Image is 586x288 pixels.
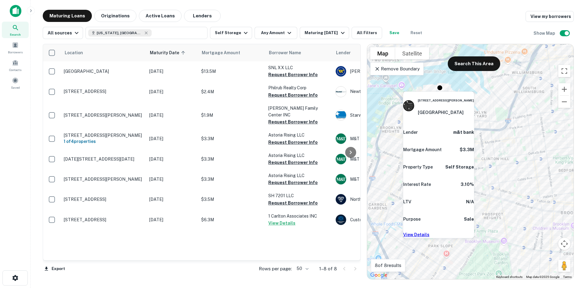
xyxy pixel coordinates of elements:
[9,67,21,72] span: Contacts
[370,47,395,59] button: Show street map
[149,176,195,183] p: [DATE]
[496,275,523,279] button: Keyboard shortcuts
[555,239,586,268] iframe: Chat Widget
[201,112,262,119] p: $1.9M
[64,217,143,222] p: [STREET_ADDRESS]
[43,27,83,39] button: All sources
[332,44,430,61] th: Lender
[268,91,318,99] button: Request Borrower Info
[64,176,143,182] p: [STREET_ADDRESS][PERSON_NAME]
[336,49,351,56] span: Lender
[10,5,21,17] img: capitalize-icon.png
[369,271,389,279] a: Open this area in Google Maps (opens a new window)
[558,65,570,77] button: Toggle fullscreen view
[445,165,474,169] strong: Self Storage
[336,66,346,76] img: picture
[558,96,570,108] button: Zoom out
[403,181,431,188] p: Interest Rate
[94,10,136,22] button: Originations
[335,110,427,121] div: Starwood Property Trust
[201,196,262,203] p: $3.5M
[385,27,404,39] button: Save your search to get updates of matches that match your search criteria.
[336,87,346,97] img: picture
[64,112,143,118] p: [STREET_ADDRESS][PERSON_NAME]
[201,156,262,162] p: $3.3M
[466,199,474,204] strong: N/A
[265,44,332,61] th: Borrower Name
[403,216,421,222] p: Purpose
[403,164,433,170] p: Property Type
[64,156,143,162] p: [DATE][STREET_ADDRESS][DATE]
[335,154,427,165] div: M&T Bank
[268,199,318,207] button: Request Borrower Info
[149,112,195,119] p: [DATE]
[563,275,572,279] a: Terms (opens in new tab)
[418,98,474,103] h6: [STREET_ADDRESS][PERSON_NAME]
[352,27,382,39] button: All Filters
[464,217,474,222] strong: Sale
[336,110,346,120] img: picture
[418,109,474,116] p: [GEOGRAPHIC_DATA]
[64,89,143,94] p: [STREET_ADDRESS]
[255,27,297,39] button: Any Amount
[300,27,349,39] button: Maturing [DATE]
[48,29,80,37] div: All sources
[64,49,83,56] span: Location
[198,44,265,61] th: Mortgage Amount
[43,264,67,273] button: Export
[403,232,429,237] a: View Details
[64,69,143,74] p: [GEOGRAPHIC_DATA]
[336,133,346,144] img: picture
[558,83,570,95] button: Zoom in
[268,118,318,126] button: Request Borrower Info
[374,65,420,73] p: Remove Boundary
[139,10,182,22] button: Active Loans
[210,27,252,39] button: Self Storage
[335,86,427,97] div: Newtek Bank
[2,57,29,73] div: Contacts
[460,147,474,152] strong: $3.3M
[305,29,346,37] div: Maturing [DATE]
[319,265,337,272] p: 1–8 of 8
[453,130,474,135] strong: m&t bank
[2,22,29,38] a: Search
[336,215,346,225] img: picture
[335,194,427,205] div: Northwestern Mutual
[268,64,329,71] p: SNL XX LLC
[149,68,195,75] p: [DATE]
[2,75,29,91] div: Saved
[2,39,29,56] a: Borrowers
[407,27,426,39] button: Reset
[448,56,500,71] button: Search This Area
[201,88,262,95] p: $2.4M
[149,88,195,95] p: [DATE]
[268,105,329,118] p: [PERSON_NAME] Family Center INC
[526,275,559,279] span: Map data ©2025 Google
[201,135,262,142] p: $3.3M
[202,49,248,56] span: Mortgage Amount
[268,192,329,199] p: SH 7201 LLC
[336,154,346,164] img: picture
[268,132,329,138] p: Astoria Rising LLC
[335,66,427,77] div: [PERSON_NAME] Bank
[201,176,262,183] p: $3.3M
[149,135,195,142] p: [DATE]
[85,27,208,39] button: [US_STATE], [GEOGRAPHIC_DATA], [GEOGRAPHIC_DATA]
[269,49,301,56] span: Borrower Name
[268,71,318,78] button: Request Borrower Info
[268,139,318,146] button: Request Borrower Info
[335,174,427,185] div: M&T Bank
[268,84,329,91] p: Philrub Realty Corp
[146,44,198,61] th: Maturity Date
[461,182,474,187] strong: 3.10%
[294,264,309,273] div: 50
[268,219,295,227] button: View Details
[268,213,329,219] p: 1 Carlton Associates INC
[11,85,20,90] span: Saved
[150,49,187,56] span: Maturity Date
[149,216,195,223] p: [DATE]
[10,32,21,37] span: Search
